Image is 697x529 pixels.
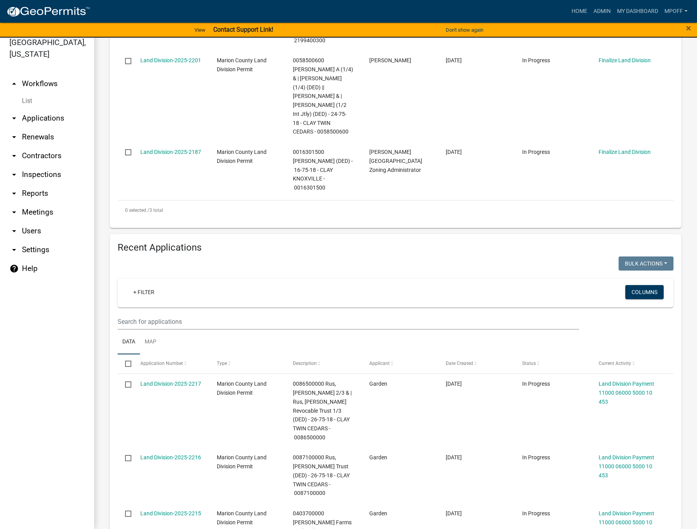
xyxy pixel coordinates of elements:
[591,354,668,373] datatable-header-cell: Current Activity
[614,4,661,19] a: My Dashboard
[285,354,362,373] datatable-header-cell: Description
[9,245,19,255] i: arrow_drop_down
[362,354,438,373] datatable-header-cell: Applicant
[661,4,691,19] a: mpoff
[686,23,691,33] button: Close
[133,354,209,373] datatable-header-cell: Application Number
[9,189,19,198] i: arrow_drop_down
[369,149,422,173] span: Melissa Poffenbarger- Marion County Zoning Administrator
[438,354,515,373] datatable-header-cell: Date Created
[599,149,651,155] a: Finalize Land Division
[140,149,201,155] a: Land Division-2025-2187
[293,361,317,366] span: Description
[140,361,183,366] span: Application Number
[293,454,350,496] span: 0087100000 Rus, Frances Revocable Trust (DED) - 26-75-18 - CLAY TWIN CEDARS - 0087100000
[140,454,201,460] a: Land Division-2025-2216
[599,381,654,405] a: Land Division Payment 11000 06000 5000 10 453
[191,23,209,36] a: View
[568,4,590,19] a: Home
[446,149,462,155] span: 05/06/2025
[140,330,161,355] a: Map
[118,314,579,330] input: Search for applications
[369,454,387,460] span: Garden
[118,330,140,355] a: Data
[522,149,550,155] span: In Progress
[217,57,267,72] span: Marion County Land Division Permit
[9,132,19,142] i: arrow_drop_down
[9,79,19,88] i: arrow_drop_up
[209,354,285,373] datatable-header-cell: Type
[522,510,550,516] span: In Progress
[127,285,161,299] a: + Filter
[118,200,673,220] div: 3 total
[369,510,387,516] span: Garden
[369,57,411,63] span: Merlin Davis
[446,381,462,387] span: 09/17/2025
[9,264,19,273] i: help
[293,149,353,191] span: 0016301500 Doty, Bobbie (DED) - 16-75-18 - CLAY KNOXVILLE - 0016301500
[369,361,390,366] span: Applicant
[599,454,654,478] a: Land Division Payment 11000 06000 5000 10 453
[217,361,227,366] span: Type
[686,23,691,34] span: ×
[9,226,19,236] i: arrow_drop_down
[140,57,201,63] a: Land Division-2025-2201
[217,149,267,164] span: Marion County Land Division Permit
[217,510,267,525] span: Marion County Land Division Permit
[446,510,462,516] span: 09/15/2025
[625,285,664,299] button: Columns
[9,114,19,123] i: arrow_drop_down
[443,23,486,36] button: Don't show again
[369,381,387,387] span: Garden
[213,26,273,33] strong: Contact Support Link!
[9,208,19,217] i: arrow_drop_down
[217,454,267,469] span: Marion County Land Division Permit
[522,381,550,387] span: In Progress
[118,242,673,253] h4: Recent Applications
[446,361,473,366] span: Date Created
[446,454,462,460] span: 09/17/2025
[217,381,267,396] span: Marion County Land Division Permit
[140,510,201,516] a: Land Division-2025-2215
[140,381,201,387] a: Land Division-2025-2217
[515,354,591,373] datatable-header-cell: Status
[125,208,149,213] span: 0 selected /
[599,361,631,366] span: Current Activity
[522,57,550,63] span: In Progress
[293,57,353,135] span: 0058500600 Cox, Bret A (1/4) & | Manley, Lisa (1/4) (DED) || Shermann, Marion W & | Sherman, Shir...
[9,151,19,161] i: arrow_drop_down
[446,57,462,63] span: 08/08/2025
[590,4,614,19] a: Admin
[522,361,536,366] span: Status
[619,256,673,271] button: Bulk Actions
[599,57,651,63] a: Finalize Land Division
[522,454,550,460] span: In Progress
[9,170,19,179] i: arrow_drop_down
[293,381,352,441] span: 0086500000 Rus, Stephen L 2/3 & | Rus, John H Revocable Trust 1/3 (DED) - 26-75-18 - CLAY TWIN CE...
[118,354,133,373] datatable-header-cell: Select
